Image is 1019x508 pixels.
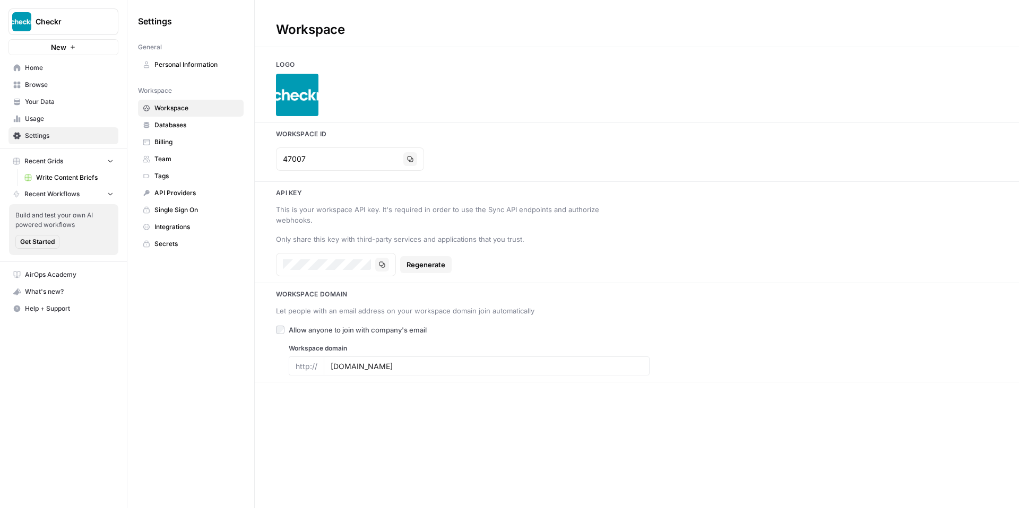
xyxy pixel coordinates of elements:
[138,218,244,235] a: Integrations
[138,185,244,202] a: API Providers
[138,134,244,151] a: Billing
[154,222,239,232] span: Integrations
[255,188,1019,198] h3: Api key
[8,110,118,127] a: Usage
[154,137,239,147] span: Billing
[154,60,239,69] span: Personal Information
[138,151,244,168] a: Team
[154,239,239,249] span: Secrets
[8,266,118,283] a: AirOps Academy
[25,270,114,279] span: AirOps Academy
[51,42,66,52] span: New
[276,234,637,244] div: Only share this key with third-party services and applications that you trust.
[154,205,239,215] span: Single Sign On
[15,235,59,249] button: Get Started
[276,305,637,316] div: Let people with an email address on your workspace domain join automatically
[138,117,244,134] a: Databases
[154,154,239,164] span: Team
[154,120,239,130] span: Databases
[8,8,118,35] button: Workspace: Checkr
[289,344,650,353] label: Workspace domain
[289,356,324,375] div: http://
[25,114,114,124] span: Usage
[8,153,118,169] button: Recent Grids
[8,127,118,144] a: Settings
[138,168,244,185] a: Tags
[12,12,31,31] img: Checkr Logo
[138,202,244,218] a: Single Sign On
[255,290,1019,299] h3: Workspace Domain
[138,42,162,52] span: General
[15,211,112,230] span: Build and test your own AI powered workflows
[400,256,452,273] button: Regenerate
[276,204,637,225] div: This is your workspace API key. It's required in order to use the Sync API endpoints and authoriz...
[8,186,118,202] button: Recent Workflows
[25,131,114,141] span: Settings
[8,300,118,317] button: Help + Support
[25,304,114,313] span: Help + Support
[407,259,445,270] span: Regenerate
[24,189,80,199] span: Recent Workflows
[8,76,118,93] a: Browse
[289,325,427,335] span: Allow anyone to join with company's email
[20,237,55,247] span: Get Started
[25,63,114,73] span: Home
[138,56,244,73] a: Personal Information
[276,74,318,116] img: Company Logo
[154,188,239,198] span: API Providers
[138,235,244,252] a: Secrets
[36,16,100,27] span: Checkr
[255,21,366,38] div: Workspace
[36,173,114,182] span: Write Content Briefs
[9,284,118,300] div: What's new?
[154,171,239,181] span: Tags
[24,156,63,166] span: Recent Grids
[25,80,114,90] span: Browse
[255,129,1019,139] h3: Workspace Id
[255,60,1019,69] h3: Logo
[8,59,118,76] a: Home
[138,86,172,95] span: Workspace
[8,283,118,300] button: What's new?
[138,100,244,117] a: Workspace
[154,103,239,113] span: Workspace
[8,93,118,110] a: Your Data
[138,15,172,28] span: Settings
[25,97,114,107] span: Your Data
[20,169,118,186] a: Write Content Briefs
[276,326,284,334] input: Allow anyone to join with company's email
[8,39,118,55] button: New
